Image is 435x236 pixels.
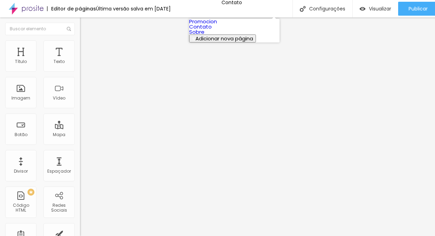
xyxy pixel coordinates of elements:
div: Redes Sociais [45,203,73,213]
a: Sobre [189,28,204,36]
div: Texto [54,59,65,64]
div: Mapa [53,132,65,137]
div: Código HTML [7,203,34,213]
button: Visualizar [353,2,398,16]
button: Adicionar nova página [189,34,256,42]
img: view-1.svg [360,6,365,12]
img: Icone [300,6,306,12]
a: Contato [189,23,212,30]
span: Publicar [409,6,428,11]
div: Espaçador [47,169,71,174]
div: Última versão salva em [DATE] [96,6,171,11]
div: Botão [15,132,27,137]
div: Editor de páginas [47,6,96,11]
div: Imagem [11,96,30,101]
span: Adicionar nova página [195,35,253,42]
input: Buscar elemento [5,23,75,35]
span: Visualizar [369,6,391,11]
a: Promocion [189,18,217,25]
div: Vídeo [53,96,65,101]
div: Divisor [14,169,28,174]
div: Título [15,59,27,64]
img: Icone [67,27,71,31]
